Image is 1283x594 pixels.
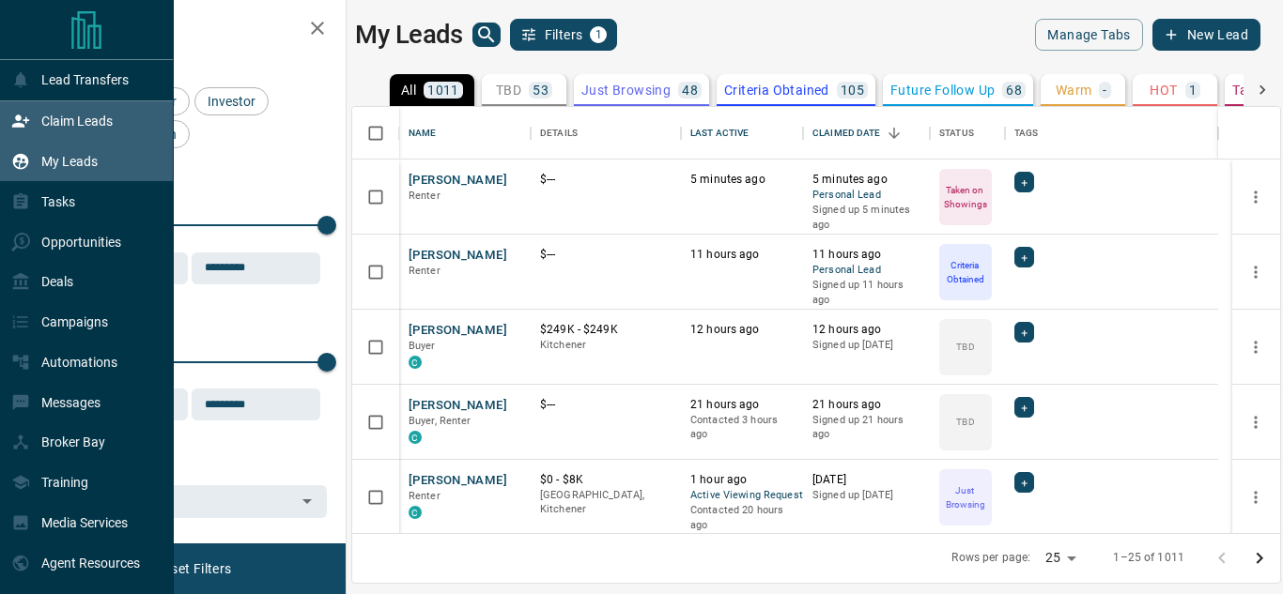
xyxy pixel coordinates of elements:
span: Personal Lead [812,263,920,279]
button: [PERSON_NAME] [409,172,507,190]
button: Open [294,488,320,514]
h2: Filters [60,19,327,41]
button: more [1242,333,1270,361]
p: Signed up 5 minutes ago [812,203,920,232]
div: Last Active [690,107,749,160]
p: $--- [540,172,672,188]
p: 48 [682,84,698,97]
button: Manage Tabs [1035,19,1142,51]
p: TBD [496,84,521,97]
div: + [1014,397,1034,418]
p: 1011 [427,84,459,97]
p: 1 hour ago [690,472,794,488]
span: Renter [409,265,441,277]
button: New Lead [1152,19,1260,51]
p: All [401,84,416,97]
p: 1 [1189,84,1197,97]
button: search button [472,23,501,47]
button: more [1242,183,1270,211]
p: 11 hours ago [690,247,794,263]
p: Signed up 21 hours ago [812,413,920,442]
p: Contacted 20 hours ago [690,503,794,532]
span: + [1021,398,1028,417]
div: Claimed Date [803,107,930,160]
div: condos.ca [409,431,422,444]
span: Active Viewing Request [690,488,794,504]
p: Just Browsing [941,483,990,511]
p: $--- [540,247,672,263]
span: + [1021,248,1028,267]
div: Tags [1005,107,1218,160]
h1: My Leads [355,20,463,50]
div: Status [939,107,974,160]
div: Name [409,107,437,160]
div: Investor [194,87,269,115]
div: Name [399,107,531,160]
div: + [1014,172,1034,192]
p: - [1103,84,1106,97]
p: Kitchener [540,338,672,353]
span: + [1021,473,1028,492]
div: Last Active [681,107,803,160]
p: Warm [1056,84,1092,97]
button: Filters1 [510,19,618,51]
span: Investor [201,94,262,109]
p: $--- [540,397,672,413]
p: Future Follow Up [890,84,995,97]
p: 1–25 of 1011 [1113,550,1184,566]
div: Details [540,107,578,160]
span: Renter [409,190,441,202]
p: Signed up 11 hours ago [812,278,920,307]
div: 25 [1038,544,1083,571]
button: more [1242,258,1270,286]
span: Buyer, Renter [409,415,471,427]
p: [DATE] [812,472,920,488]
button: Go to next page [1241,540,1278,577]
p: TBD [956,415,974,429]
p: 21 hours ago [812,397,920,413]
p: 12 hours ago [690,322,794,338]
span: 1 [592,28,605,41]
span: Personal Lead [812,188,920,204]
div: Details [531,107,681,160]
p: $249K - $249K [540,322,672,338]
button: [PERSON_NAME] [409,472,507,490]
div: Claimed Date [812,107,881,160]
p: 5 minutes ago [690,172,794,188]
button: Reset Filters [143,553,243,585]
span: + [1021,173,1028,191]
p: 11 hours ago [812,247,920,263]
button: Sort [881,120,907,146]
span: Renter [409,490,441,502]
button: more [1242,483,1270,511]
p: Criteria Obtained [941,258,990,286]
p: TBD [956,340,974,354]
p: Criteria Obtained [724,84,829,97]
p: HOT [1150,84,1177,97]
button: [PERSON_NAME] [409,397,507,415]
div: Tags [1014,107,1039,160]
p: [GEOGRAPHIC_DATA], Kitchener [540,488,672,517]
div: + [1014,322,1034,343]
p: Rows per page: [951,550,1030,566]
span: + [1021,323,1028,342]
div: + [1014,472,1034,493]
p: 68 [1006,84,1022,97]
div: Status [930,107,1005,160]
p: Taken on Showings [941,183,990,211]
div: + [1014,247,1034,267]
p: 21 hours ago [690,397,794,413]
p: 12 hours ago [812,322,920,338]
span: Buyer [409,340,436,352]
p: 105 [841,84,864,97]
button: [PERSON_NAME] [409,247,507,265]
p: Signed up [DATE] [812,338,920,353]
p: Signed up [DATE] [812,488,920,503]
div: condos.ca [409,506,422,519]
button: [PERSON_NAME] [409,322,507,340]
p: Contacted 3 hours ago [690,413,794,442]
p: 5 minutes ago [812,172,920,188]
button: more [1242,408,1270,436]
p: $0 - $8K [540,472,672,488]
div: condos.ca [409,356,422,369]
